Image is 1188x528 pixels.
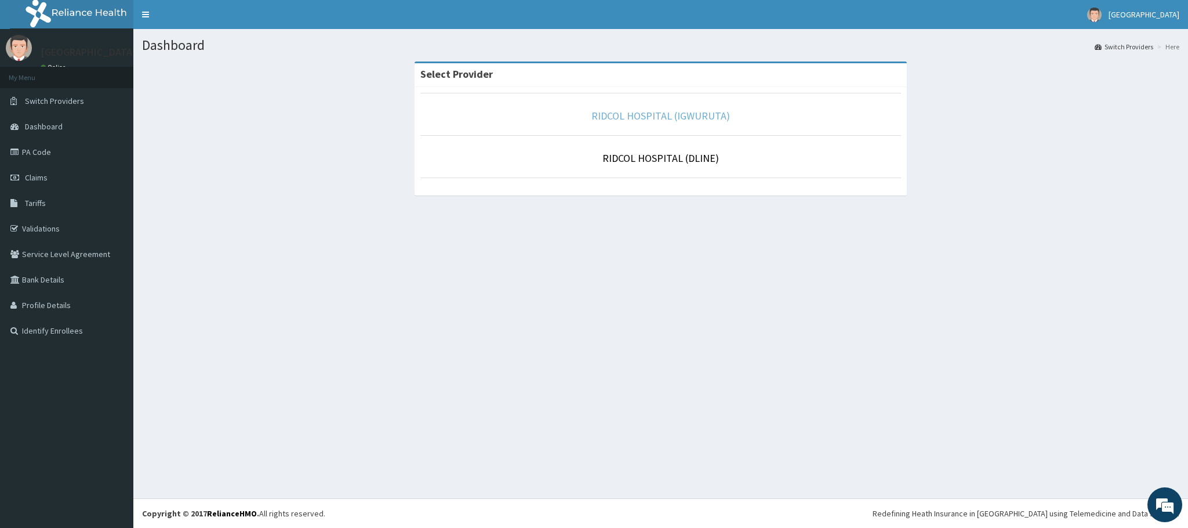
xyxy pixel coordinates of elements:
img: User Image [6,35,32,61]
a: Online [41,63,68,71]
span: Tariffs [25,198,46,208]
span: Dashboard [25,121,63,132]
span: [GEOGRAPHIC_DATA] [1109,9,1179,20]
footer: All rights reserved. [133,498,1188,528]
strong: Copyright © 2017 . [142,508,259,519]
li: Here [1154,42,1179,52]
div: Redefining Heath Insurance in [GEOGRAPHIC_DATA] using Telemedicine and Data Science! [873,508,1179,519]
a: RIDCOL HOSPITAL (DLINE) [602,151,719,165]
span: Claims [25,172,48,183]
a: RelianceHMO [207,508,257,519]
img: User Image [1087,8,1102,22]
span: Switch Providers [25,96,84,106]
strong: Select Provider [420,67,493,81]
a: Switch Providers [1095,42,1153,52]
a: RIDCOL HOSPITAL (IGWURUTA) [591,109,730,122]
h1: Dashboard [142,38,1179,53]
p: [GEOGRAPHIC_DATA] [41,47,136,57]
